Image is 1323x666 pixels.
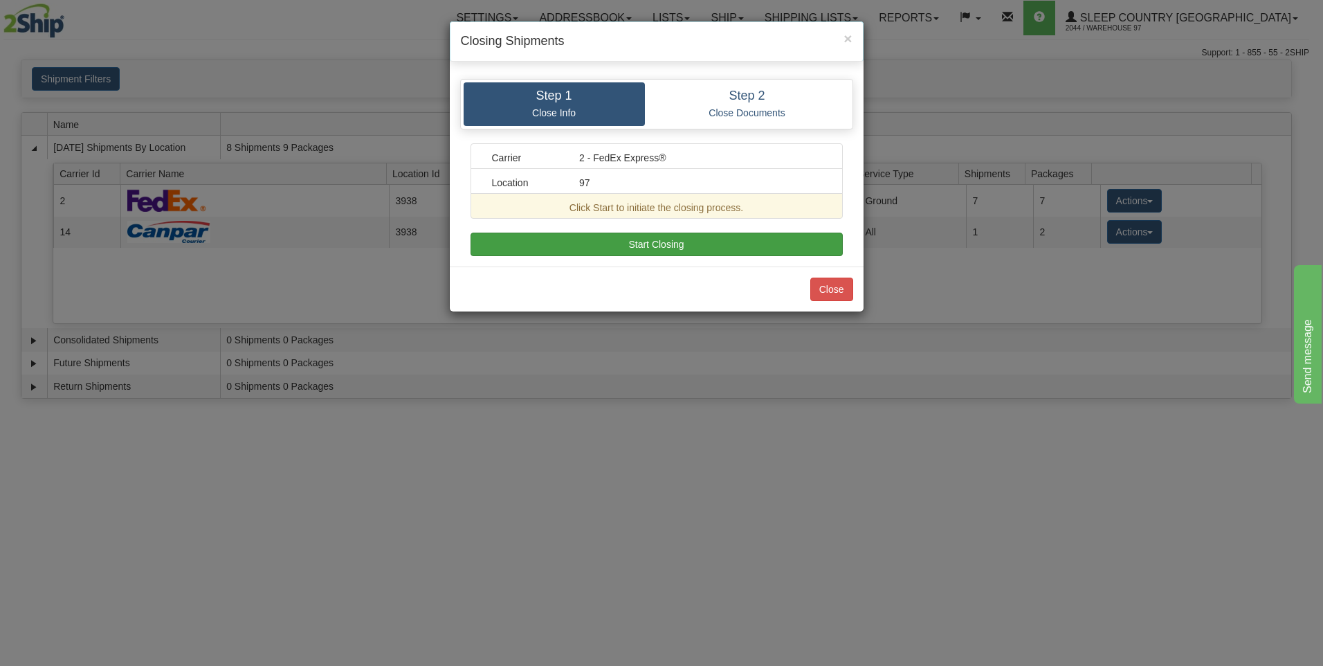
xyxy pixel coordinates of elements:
[482,176,569,190] div: Location
[569,176,832,190] div: 97
[10,8,128,25] div: Send message
[461,33,852,51] h4: Closing Shipments
[569,151,832,165] div: 2 - FedEx Express®
[482,201,832,215] div: Click Start to initiate the closing process.
[471,233,843,256] button: Start Closing
[655,107,839,119] p: Close Documents
[655,89,839,103] h4: Step 2
[474,89,635,103] h4: Step 1
[474,107,635,119] p: Close Info
[843,31,852,46] button: Close
[1291,262,1322,404] iframe: chat widget
[810,278,853,301] button: Close
[843,30,852,46] span: ×
[464,82,645,126] a: Step 1 Close Info
[645,82,850,126] a: Step 2 Close Documents
[482,151,569,165] div: Carrier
